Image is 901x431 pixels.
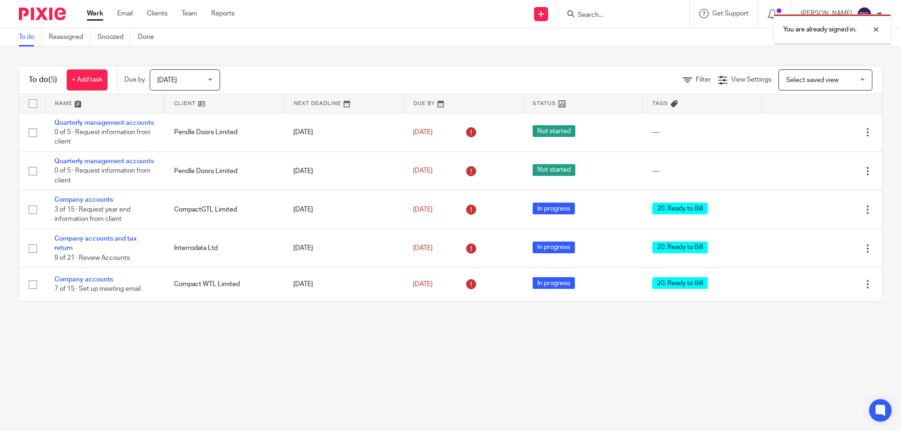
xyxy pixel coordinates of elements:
td: Pendle Doors Limited [165,113,284,151]
a: Reports [211,9,235,18]
span: 7 of 15 · Set up meeting email [54,286,141,292]
a: Reassigned [49,28,91,46]
td: [DATE] [284,151,404,190]
td: CompactGTL Limited [165,190,284,229]
span: In progress [533,203,575,214]
span: (5) [48,76,57,83]
span: 9 of 21 · Review Accounts [54,255,130,261]
span: In progress [533,242,575,253]
a: Team [182,9,197,18]
a: Quarterly management accounts [54,158,154,165]
td: [DATE] [284,190,404,229]
span: Select saved view [786,77,839,83]
p: You are already signed in. [783,25,856,34]
span: 20. Ready to Bill [652,203,708,214]
span: 20. Ready to Bill [652,277,708,289]
span: 3 of 15 · Request year end information from client [54,206,130,223]
span: Not started [533,125,575,137]
span: Tags [652,101,668,106]
a: Snoozed [98,28,131,46]
span: [DATE] [413,129,433,136]
a: Company accounts [54,276,113,283]
span: 0 of 5 · Request information from client [54,129,151,145]
td: Interrodata Ltd [165,229,284,267]
a: Work [87,9,103,18]
span: Not started [533,164,575,176]
span: [DATE] [413,281,433,287]
span: [DATE] [413,245,433,251]
a: Done [138,28,161,46]
td: Compact WTL Limited [165,268,284,301]
div: --- [652,166,753,176]
div: --- [652,128,753,137]
td: [DATE] [284,229,404,267]
td: [DATE] [284,268,404,301]
span: [DATE] [157,77,177,83]
a: To do [19,28,42,46]
span: 0 of 5 · Request information from client [54,168,151,184]
a: Company accounts and tax return [54,235,137,251]
span: 20. Ready to Bill [652,242,708,253]
h1: To do [29,75,57,85]
td: Pendle Doors Limited [165,151,284,190]
a: Company accounts [54,197,113,203]
img: svg%3E [857,7,872,22]
a: Clients [147,9,168,18]
span: [DATE] [413,168,433,174]
span: [DATE] [413,206,433,213]
span: In progress [533,277,575,289]
span: Filter [696,76,711,83]
img: Pixie [19,8,66,20]
td: [DATE] [284,113,404,151]
p: Due by [124,75,145,84]
span: View Settings [731,76,771,83]
a: + Add task [67,69,107,91]
a: Email [117,9,133,18]
a: Quarterly management accounts [54,120,154,126]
